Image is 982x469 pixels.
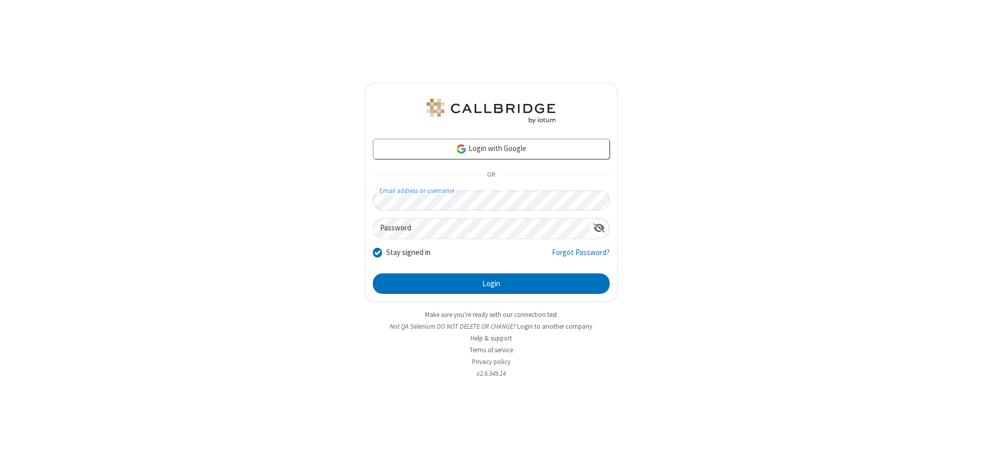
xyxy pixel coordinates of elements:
img: QA Selenium DO NOT DELETE OR CHANGE [425,99,557,123]
div: Show password [589,219,609,238]
li: Not QA Selenium DO NOT DELETE OR CHANGE? [365,322,618,331]
a: Help & support [471,334,512,343]
button: Login [373,273,610,294]
a: Forgot Password? [552,247,610,266]
a: Login with Google [373,139,610,159]
input: Email address or username [373,190,610,210]
a: Privacy policy [472,357,510,366]
button: Login to another company [517,322,592,331]
img: google-icon.png [456,143,467,155]
li: v2.6.349.14 [365,369,618,378]
span: OR [483,168,499,182]
a: Make sure you're ready with our connection test [425,310,557,319]
label: Stay signed in [386,247,431,259]
input: Password [373,219,589,239]
a: Terms of service [470,346,513,354]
